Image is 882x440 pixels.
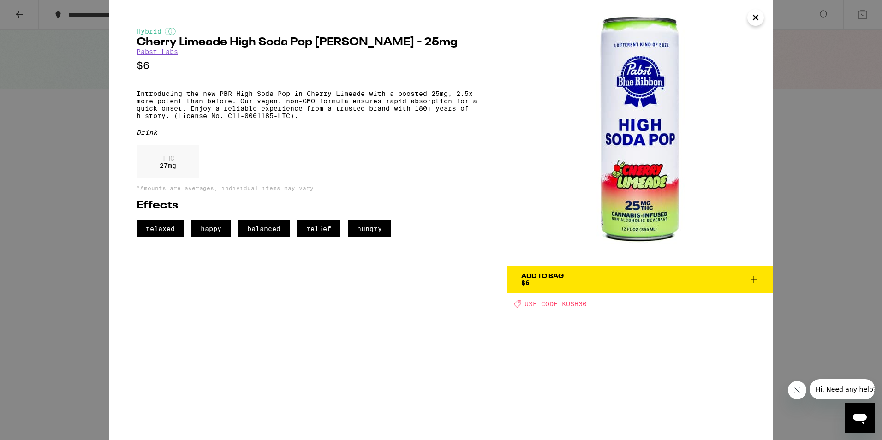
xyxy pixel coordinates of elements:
[137,90,479,119] p: Introducing the new PBR High Soda Pop in Cherry Limeade with a boosted 25mg, 2.5x more potent tha...
[297,220,340,237] span: relief
[810,379,875,399] iframe: Message from company
[137,185,479,191] p: *Amounts are averages, individual items may vary.
[160,155,176,162] p: THC
[238,220,290,237] span: balanced
[524,300,587,308] span: USE CODE KUSH30
[507,266,773,293] button: Add To Bag$6
[137,28,479,35] div: Hybrid
[137,220,184,237] span: relaxed
[137,200,479,211] h2: Effects
[137,145,199,178] div: 27 mg
[191,220,231,237] span: happy
[521,273,564,279] div: Add To Bag
[137,60,479,71] p: $6
[165,28,176,35] img: hybridColor.svg
[137,48,178,55] a: Pabst Labs
[845,403,875,433] iframe: Button to launch messaging window
[788,381,806,399] iframe: Close message
[521,279,530,286] span: $6
[137,129,479,136] div: Drink
[137,37,479,48] h2: Cherry Limeade High Soda Pop [PERSON_NAME] - 25mg
[747,9,764,26] button: Close
[6,6,66,14] span: Hi. Need any help?
[348,220,391,237] span: hungry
